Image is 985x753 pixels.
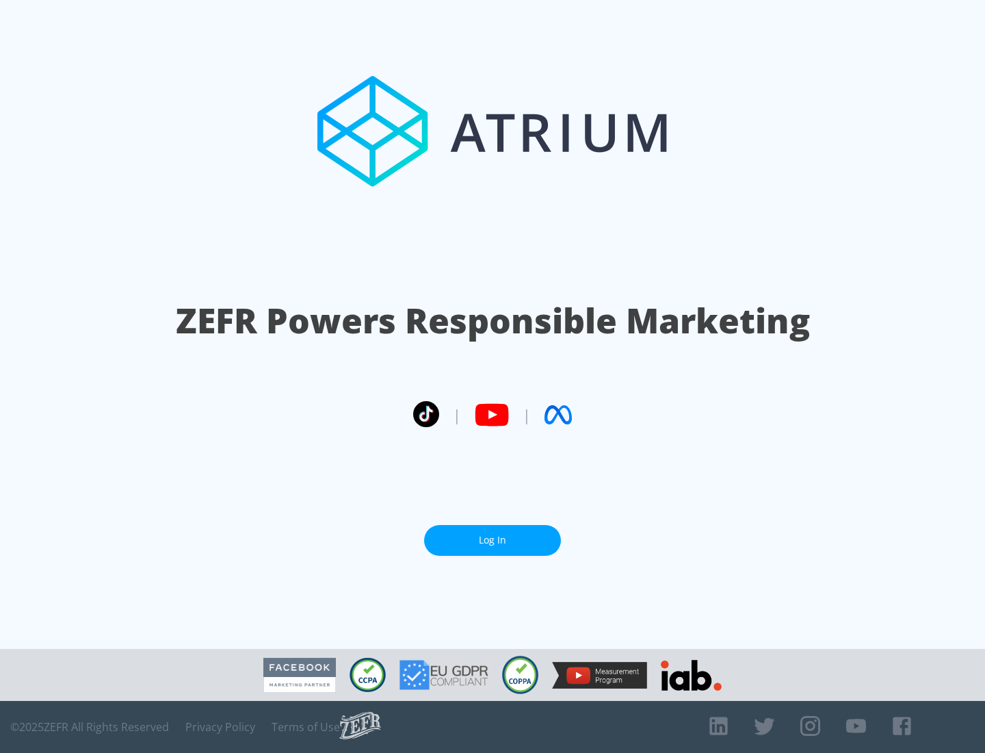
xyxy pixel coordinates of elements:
a: Terms of Use [272,720,340,734]
img: YouTube Measurement Program [552,662,647,689]
span: © 2025 ZEFR All Rights Reserved [10,720,169,734]
img: Facebook Marketing Partner [263,658,336,693]
h1: ZEFR Powers Responsible Marketing [176,297,810,344]
a: Privacy Policy [185,720,255,734]
img: COPPA Compliant [502,656,538,694]
img: CCPA Compliant [350,658,386,692]
img: IAB [661,660,722,691]
a: Log In [424,525,561,556]
img: GDPR Compliant [399,660,488,690]
span: | [453,405,461,425]
span: | [523,405,531,425]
